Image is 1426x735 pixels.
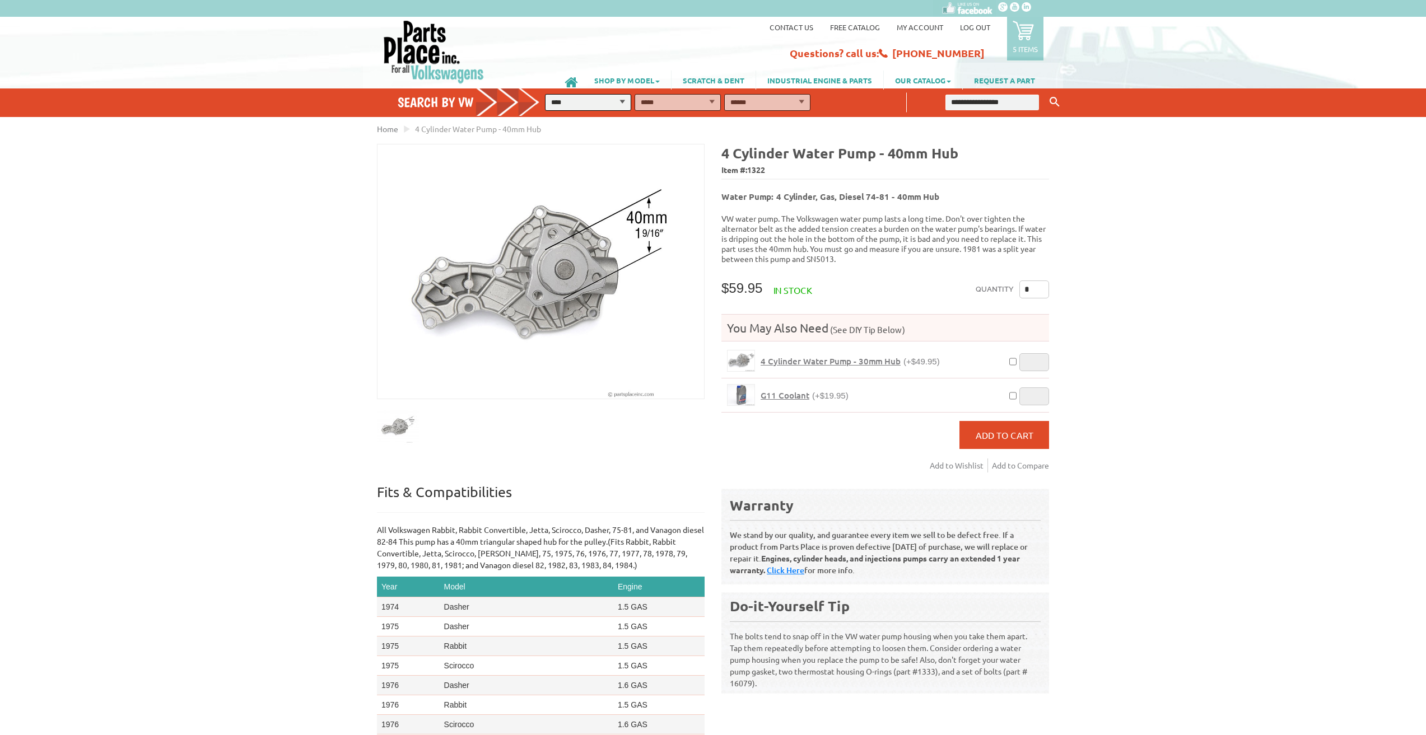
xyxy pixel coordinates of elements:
a: G11 Coolant(+$19.95) [761,390,849,401]
img: 4 Cylinder Water Pump - 30mm Hub [728,350,754,371]
span: (+$19.95) [812,391,849,400]
span: Add to Cart [976,429,1033,441]
a: Log out [960,22,990,32]
p: The bolts tend to snap off in the VW water pump housing when you take them apart. Tap them repeat... [730,621,1041,689]
h4: Search by VW [398,94,551,110]
span: $59.95 [721,280,762,296]
td: 1.5 GAS [613,656,705,676]
a: My Account [897,22,943,32]
p: We stand by our quality, and guarantee every item we sell to be defect free. If a product from Pa... [730,520,1041,576]
td: Rabbit [440,636,613,656]
a: Free Catalog [830,22,880,32]
b: Do-it-Yourself Tip [730,597,850,615]
a: Add to Wishlist [930,458,988,472]
td: 1976 [377,676,440,695]
td: 1976 [377,715,440,734]
a: G11 Coolant [727,384,755,406]
span: (+$49.95) [903,357,940,366]
p: 5 items [1013,44,1038,54]
th: Year [377,577,440,597]
td: Scirocco [440,656,613,676]
span: 4 Cylinder Water Pump - 30mm Hub [761,355,901,367]
td: Scirocco [440,715,613,734]
span: 1322 [747,165,765,175]
a: SHOP BY MODEL [583,71,671,90]
td: 1974 [377,597,440,617]
a: 4 Cylinder Water Pump - 30mm Hub [727,350,755,372]
b: Water Pump: 4 Cylinder, Gas, Diesel 74-81 - 40mm Hub [721,191,939,202]
button: Keyword Search [1046,93,1063,111]
span: In stock [773,284,812,296]
img: 4 Cylinder Water Pump - 40mm Hub [378,144,704,399]
img: G11 Coolant [728,385,754,405]
p: All Volkswagen Rabbit, Rabbit Convertible, Jetta, Scirocco, Dasher, 75-81, and Vanagon diesel 82-... [377,524,705,571]
a: Contact us [770,22,813,32]
td: Dasher [440,617,613,636]
a: Add to Compare [992,458,1049,472]
b: Engines, cylinder heads, and injections pumps carry an extended 1 year warranty. [730,553,1020,575]
p: Fits & Compatibilities [377,483,705,513]
td: 1.5 GAS [613,597,705,617]
label: Quantity [976,280,1014,298]
td: 1975 [377,636,440,656]
span: (See DIY Tip Below) [828,324,905,335]
b: 4 Cylinder Water Pump - 40mm Hub [721,144,958,162]
img: Parts Place Inc! [383,20,485,84]
td: 1.5 GAS [613,617,705,636]
div: Warranty [730,496,1041,514]
a: Home [377,124,398,134]
td: Dasher [440,676,613,695]
a: REQUEST A PART [963,71,1046,90]
a: INDUSTRIAL ENGINE & PARTS [756,71,883,90]
td: 1.6 GAS [613,715,705,734]
h4: You May Also Need [721,320,1049,335]
td: 1975 [377,617,440,636]
span: G11 Coolant [761,390,809,401]
th: Engine [613,577,705,597]
a: Click Here [767,565,804,575]
a: 5 items [1007,17,1043,60]
a: 4 Cylinder Water Pump - 30mm Hub(+$49.95) [761,356,940,367]
td: 1.6 GAS [613,676,705,695]
img: 4 Cylinder Water Pump - 40mm Hub [377,405,419,447]
span: 4 Cylinder Water Pump - 40mm Hub [415,124,541,134]
p: VW water pump. The Volkswagen water pump lasts a long time. Don't over tighten the alternator bel... [721,213,1049,264]
td: 1975 [377,656,440,676]
a: SCRATCH & DENT [672,71,756,90]
th: Model [440,577,613,597]
td: Dasher [440,597,613,617]
span: Item #: [721,162,1049,179]
button: Add to Cart [959,421,1049,449]
a: OUR CATALOG [884,71,962,90]
td: 1.5 GAS [613,695,705,715]
td: 1976 [377,695,440,715]
td: 1.5 GAS [613,636,705,656]
td: Rabbit [440,695,613,715]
